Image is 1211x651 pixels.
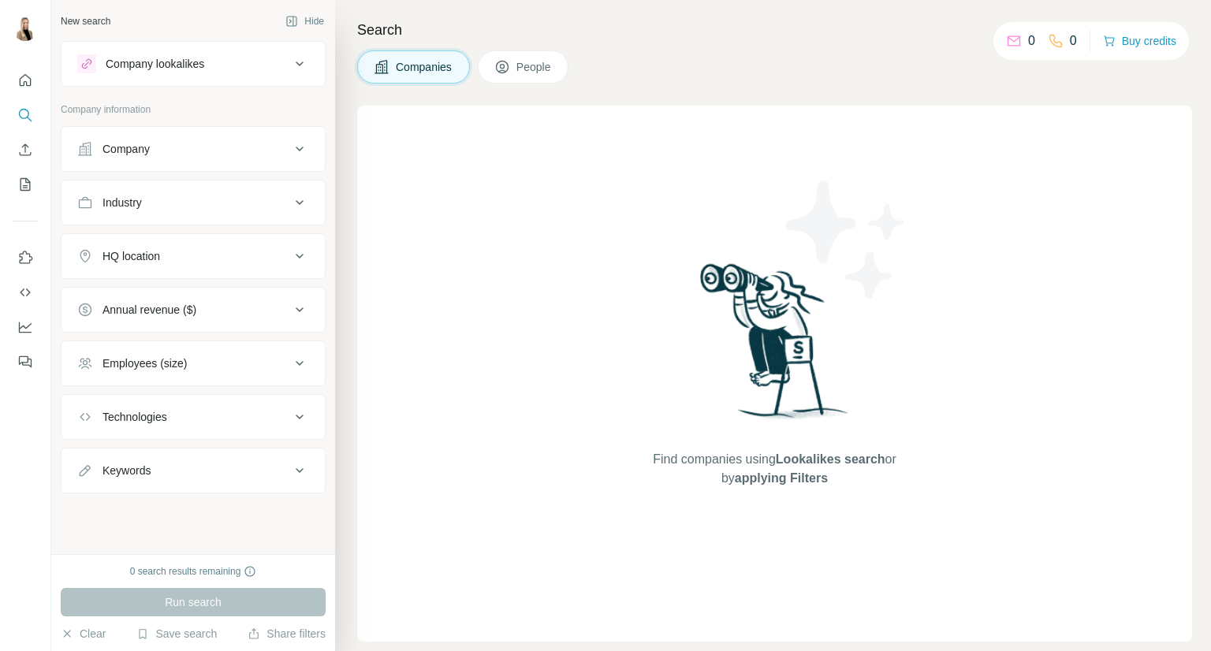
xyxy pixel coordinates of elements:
div: New search [61,14,110,28]
img: Surfe Illustration - Woman searching with binoculars [693,259,857,435]
button: Use Surfe API [13,278,38,307]
div: Employees (size) [102,355,187,371]
button: Use Surfe on LinkedIn [13,244,38,272]
button: Share filters [248,626,326,642]
button: Technologies [61,398,325,436]
button: HQ location [61,237,325,275]
div: Industry [102,195,142,210]
div: Keywords [102,463,151,478]
span: Lookalikes search [776,452,885,466]
button: Clear [61,626,106,642]
span: People [516,59,553,75]
h4: Search [357,19,1192,41]
button: Enrich CSV [13,136,38,164]
button: Keywords [61,452,325,489]
div: Company lookalikes [106,56,204,72]
div: Company [102,141,150,157]
span: applying Filters [735,471,828,485]
button: Annual revenue ($) [61,291,325,329]
p: Company information [61,102,326,117]
button: Buy credits [1103,30,1176,52]
div: Technologies [102,409,167,425]
button: Search [13,101,38,129]
button: Dashboard [13,313,38,341]
span: Companies [396,59,453,75]
button: Save search [136,626,217,642]
div: 0 search results remaining [130,564,257,578]
button: My lists [13,170,38,199]
button: Quick start [13,66,38,95]
button: Hide [274,9,335,33]
button: Company [61,130,325,168]
img: Surfe Illustration - Stars [775,169,917,311]
p: 0 [1070,32,1077,50]
button: Company lookalikes [61,45,325,83]
img: Avatar [13,16,38,41]
div: Annual revenue ($) [102,302,196,318]
div: HQ location [102,248,160,264]
button: Industry [61,184,325,221]
span: Find companies using or by [648,450,900,488]
button: Feedback [13,348,38,376]
p: 0 [1028,32,1035,50]
button: Employees (size) [61,344,325,382]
